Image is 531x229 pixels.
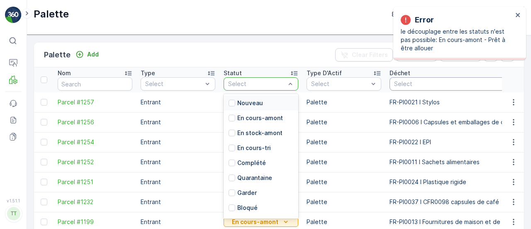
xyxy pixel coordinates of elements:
p: En cours-tri [237,144,271,152]
p: Complété [237,159,266,167]
p: Palette [307,118,381,126]
p: Error [415,14,434,26]
p: Palette [307,138,381,146]
p: Entrant [141,218,215,226]
p: Garder [237,189,257,197]
button: Add [72,49,102,59]
input: Search [58,77,132,91]
button: En cours-amont [224,217,298,227]
button: TT [5,205,22,222]
p: Entrant [141,118,215,126]
p: Quarantaine [237,174,272,182]
span: v 1.51.1 [5,198,22,203]
a: Parcel #1252 [58,158,132,166]
p: Type [141,69,155,77]
div: Toggle Row Selected [41,99,47,106]
div: Toggle Row Selected [41,139,47,145]
p: Palette [44,49,71,61]
div: Toggle Row Selected [41,119,47,126]
p: Palette [307,158,381,166]
a: Parcel #1256 [58,118,132,126]
a: Parcel #1257 [58,98,132,106]
div: TT [7,207,20,220]
a: Parcel #1254 [58,138,132,146]
p: Palette [34,7,69,21]
p: Bloqué [237,204,258,212]
p: Select [311,80,368,88]
p: Entrant [141,98,215,106]
a: Parcel #1251 [58,178,132,186]
p: En cours-amont [237,114,283,122]
button: Clear Filters [335,48,393,62]
img: logo [5,7,22,23]
p: Entrant [141,198,215,206]
p: Palette [307,218,381,226]
p: Nouveau [237,99,263,107]
p: Palette [307,198,381,206]
div: Toggle Row Selected [41,179,47,185]
p: Clear Filters [352,51,388,59]
p: Select [228,80,285,88]
p: Palette [307,98,381,106]
p: Entrant [141,158,215,166]
a: Parcel #1199 [58,218,132,226]
p: Déchet [390,69,410,77]
a: Parcel #1232 [58,198,132,206]
p: En stock-amont [237,129,283,137]
div: Toggle Row Selected [41,199,47,205]
p: Select [145,80,202,88]
div: Toggle Row Selected [41,159,47,165]
p: Nom [58,69,71,77]
button: close [515,12,521,20]
p: Type D'Actif [307,69,342,77]
p: Palette [307,178,381,186]
p: En cours-amont [232,218,278,226]
p: Select [394,80,520,88]
p: Statut [224,69,242,77]
p: le découplage entre les statuts n'est pas possible: En cours-amont - Prêt à être allouer [401,27,513,52]
div: Toggle Row Selected [41,219,47,225]
p: Entrant [141,178,215,186]
p: Add [87,50,99,59]
p: Entrant [141,138,215,146]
